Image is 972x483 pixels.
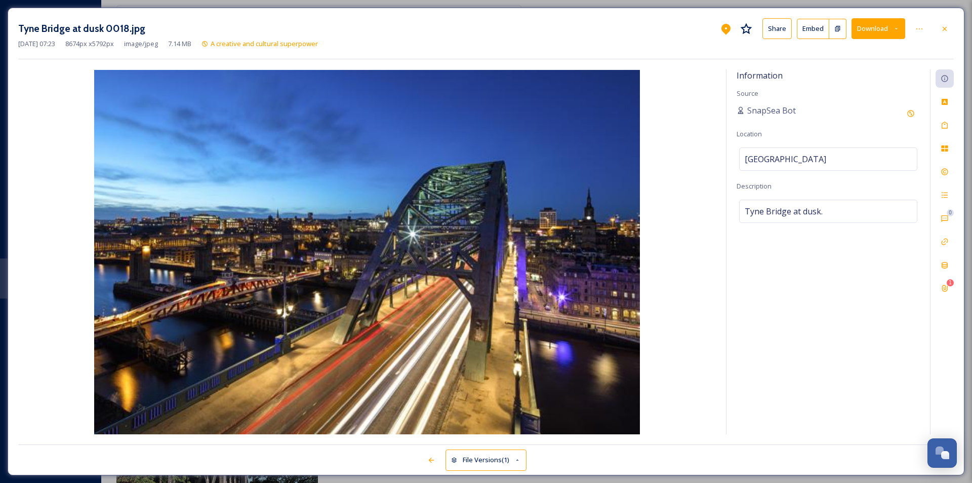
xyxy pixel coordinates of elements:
div: 0 [947,209,954,216]
span: SnapSea Bot [747,104,796,117]
span: Location [737,129,762,138]
button: Embed [797,19,829,39]
span: Information [737,70,783,81]
div: 1 [947,279,954,286]
span: 7.14 MB [168,39,191,49]
span: 8674 px x 5792 px [65,39,114,49]
span: Tyne Bridge at dusk. [745,205,823,217]
button: File Versions(1) [445,450,526,470]
h3: Tyne Bridge at dusk 0018.jpg [18,21,145,36]
span: [DATE] 07:23 [18,39,55,49]
img: cfdd44a1-7225-49fe-9337-aa079b6e8be4.jpg [18,70,716,434]
span: A creative and cultural superpower [211,39,318,48]
span: [GEOGRAPHIC_DATA] [745,153,826,165]
button: Download [852,18,905,39]
span: Source [737,89,758,98]
span: Description [737,181,772,191]
span: image/jpeg [124,39,158,49]
button: Share [762,18,792,39]
button: Open Chat [927,438,957,468]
